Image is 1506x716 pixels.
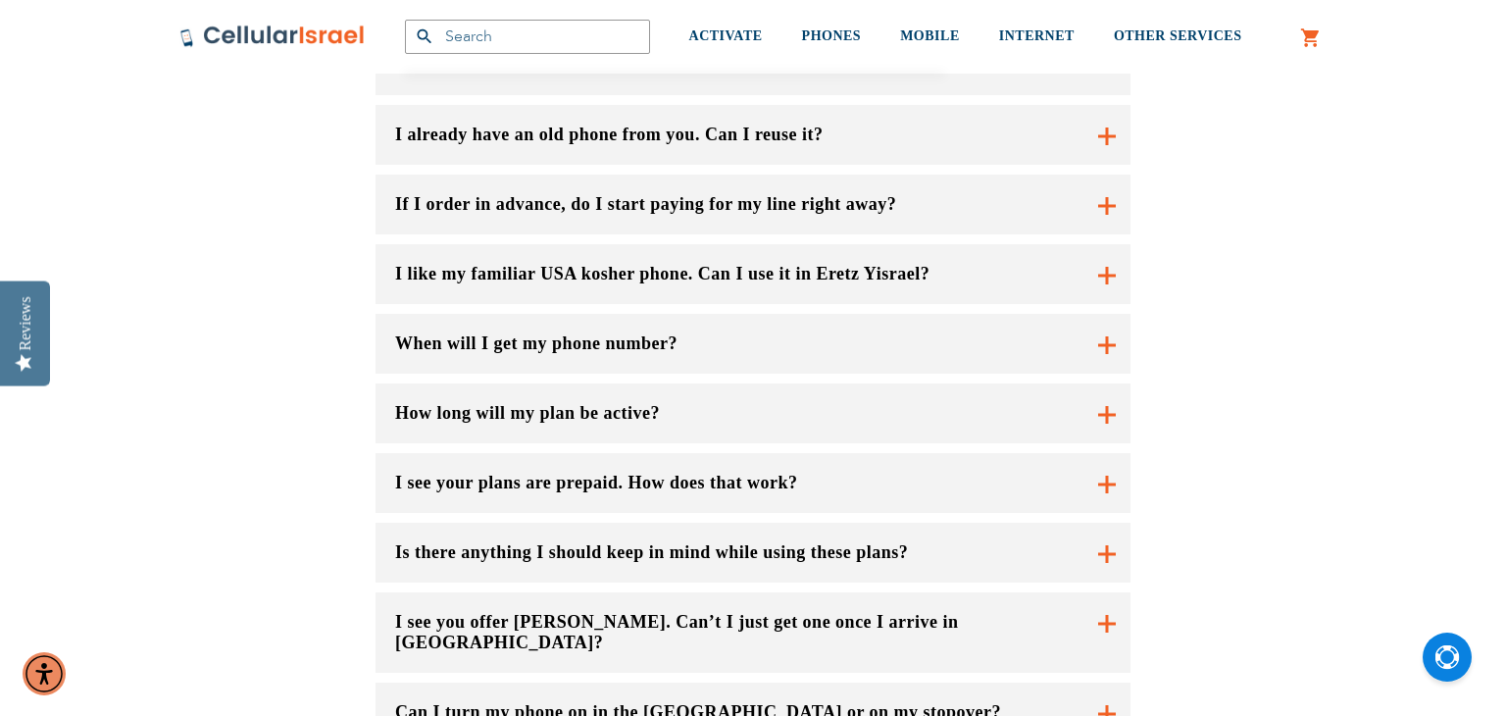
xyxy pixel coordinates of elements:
button: How long will my plan be active? [376,384,1130,443]
button: When will I get my phone number? [376,314,1130,374]
span: INTERNET [999,28,1075,43]
span: ACTIVATE [689,28,763,43]
span: MOBILE [900,28,960,43]
img: Cellular Israel Logo [179,25,366,48]
span: PHONES [802,28,862,43]
div: Reviews [17,296,34,350]
button: Is there anything I should keep in mind while using these plans? [376,523,1130,583]
button: I see your plans are prepaid. How does that work? [376,453,1130,513]
button: I see you offer [PERSON_NAME]. Can’t I just get one once I arrive in [GEOGRAPHIC_DATA]? [376,592,1130,673]
div: Accessibility Menu [23,652,66,695]
button: If I order in advance, do I start paying for my line right away? [376,175,1130,234]
input: Search [405,20,650,54]
span: OTHER SERVICES [1114,28,1242,43]
button: I like my familiar USA kosher phone. Can I use it in Eretz Yisrael? [376,244,1130,304]
button: I already have an old phone from you. Can I reuse it? [376,105,1130,165]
